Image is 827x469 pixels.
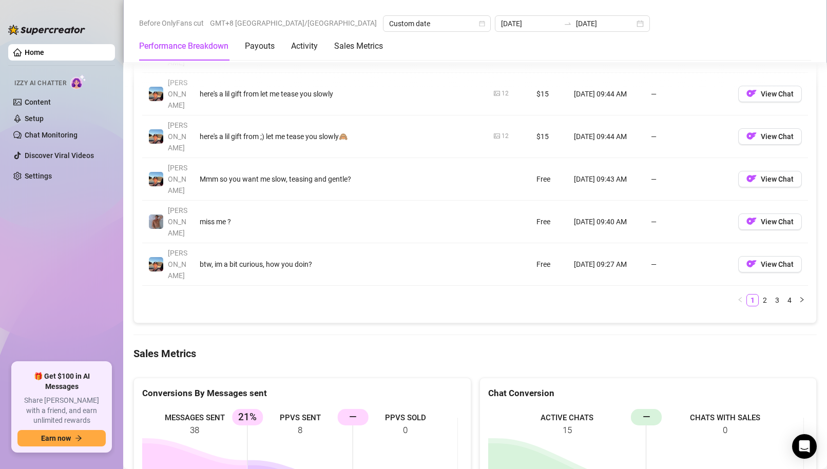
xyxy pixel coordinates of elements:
[25,48,44,56] a: Home
[568,158,645,201] td: [DATE] 09:43 AM
[568,201,645,243] td: [DATE] 09:40 AM
[761,132,794,141] span: View Chat
[771,294,783,306] li: 3
[568,243,645,286] td: [DATE] 09:27 AM
[168,249,187,280] span: [PERSON_NAME]
[530,73,568,115] td: $15
[738,213,802,230] button: OFView Chat
[645,243,732,286] td: —
[17,430,106,446] button: Earn nowarrow-right
[200,173,482,185] div: Mmm so you want me slow, teasing and gentle?
[25,151,94,160] a: Discover Viral Videos
[168,36,187,67] span: [PERSON_NAME]
[530,243,568,286] td: Free
[530,158,568,201] td: Free
[530,201,568,243] td: Free
[761,175,794,183] span: View Chat
[759,294,771,306] li: 2
[291,40,318,52] div: Activity
[168,79,187,109] span: [PERSON_NAME]
[737,297,743,303] span: left
[149,172,163,186] img: Zach
[738,134,802,143] a: OFView Chat
[761,260,794,268] span: View Chat
[746,259,757,269] img: OF
[75,435,82,442] span: arrow-right
[149,129,163,144] img: Zach
[738,256,802,272] button: OFView Chat
[568,73,645,115] td: [DATE] 09:44 AM
[14,79,66,88] span: Izzy AI Chatter
[139,40,228,52] div: Performance Breakdown
[245,40,275,52] div: Payouts
[502,131,509,141] div: 12
[734,294,746,306] button: left
[502,89,509,99] div: 12
[738,128,802,145] button: OFView Chat
[334,40,383,52] div: Sales Metrics
[734,294,746,306] li: Previous Page
[738,262,802,270] a: OFView Chat
[41,434,71,442] span: Earn now
[200,88,482,100] div: here's a lil gift from let me tease you slowly
[389,16,485,31] span: Custom date
[479,21,485,27] span: calendar
[738,220,802,228] a: OFView Chat
[792,434,817,459] div: Open Intercom Messenger
[746,294,759,306] li: 1
[576,18,634,29] input: End date
[738,171,802,187] button: OFView Chat
[25,114,44,123] a: Setup
[25,172,52,180] a: Settings
[142,386,463,400] div: Conversions By Messages sent
[746,131,757,141] img: OF
[645,201,732,243] td: —
[494,90,500,96] span: picture
[564,19,572,28] span: swap-right
[501,18,560,29] input: Start date
[746,173,757,184] img: OF
[530,115,568,158] td: $15
[564,19,572,28] span: to
[761,90,794,98] span: View Chat
[168,206,187,237] span: [PERSON_NAME]
[747,295,758,306] a: 1
[645,115,732,158] td: —
[772,295,783,306] a: 3
[645,158,732,201] td: —
[8,25,85,35] img: logo-BBDzfeDw.svg
[796,294,808,306] button: right
[139,15,204,31] span: Before OnlyFans cut
[70,74,86,89] img: AI Chatter
[168,121,187,152] span: [PERSON_NAME]
[200,216,482,227] div: miss me ?
[799,297,805,303] span: right
[738,177,802,185] a: OFView Chat
[25,131,78,139] a: Chat Monitoring
[746,88,757,99] img: OF
[133,346,817,361] h4: Sales Metrics
[783,294,796,306] li: 4
[568,115,645,158] td: [DATE] 09:44 AM
[796,294,808,306] li: Next Page
[746,216,757,226] img: OF
[759,295,771,306] a: 2
[25,98,51,106] a: Content
[738,86,802,102] button: OFView Chat
[200,131,482,142] div: here's a lil gift from ;) let me tease you slowly🙈
[645,73,732,115] td: —
[784,295,795,306] a: 4
[149,257,163,271] img: Zach
[17,372,106,392] span: 🎁 Get $100 in AI Messages
[168,164,187,194] span: [PERSON_NAME]
[17,396,106,426] span: Share [PERSON_NAME] with a friend, and earn unlimited rewards
[149,214,163,229] img: Joey
[494,133,500,139] span: picture
[200,259,482,270] div: btw, im a bit curious, how you doin?
[149,87,163,101] img: Zach
[738,92,802,100] a: OFView Chat
[210,15,377,31] span: GMT+8 [GEOGRAPHIC_DATA]/[GEOGRAPHIC_DATA]
[488,386,809,400] div: Chat Conversion
[761,218,794,226] span: View Chat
